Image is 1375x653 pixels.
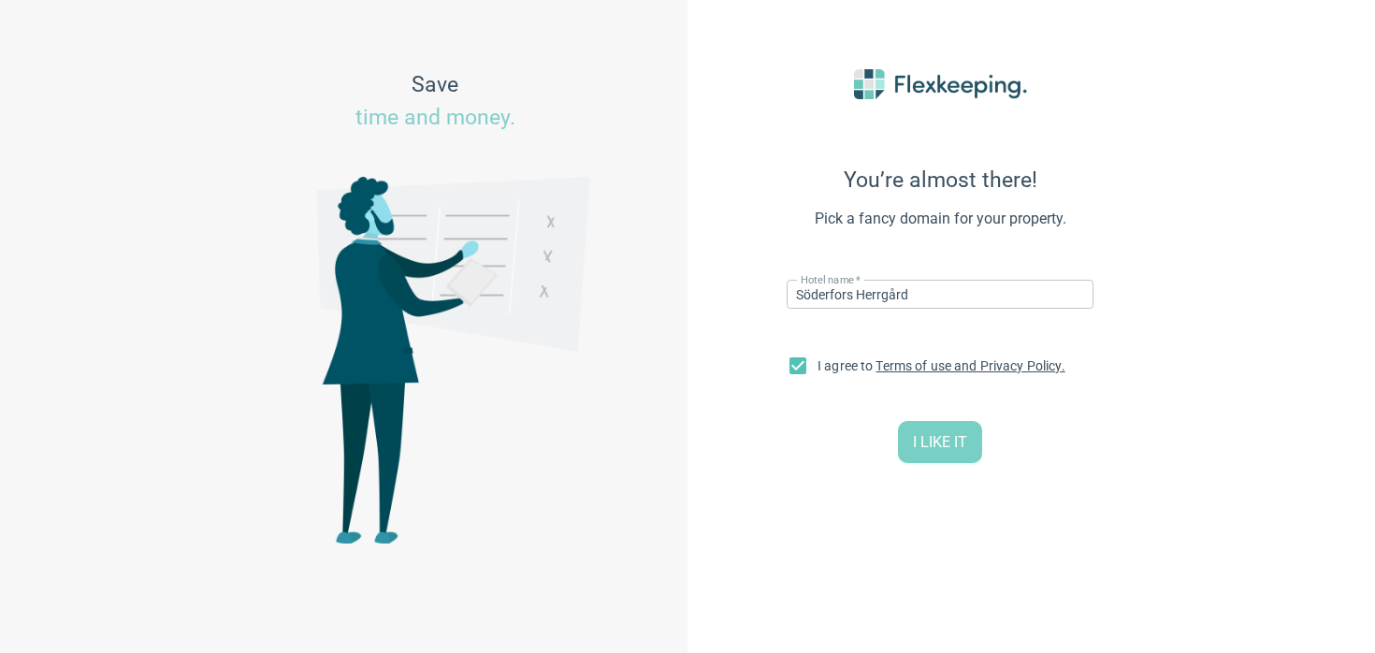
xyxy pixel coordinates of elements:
[734,208,1146,230] span: Pick a fancy domain for your property.
[355,69,515,135] span: Save
[898,421,982,463] button: I LIKE IT
[876,358,1064,373] a: Terms of use and Privacy Policy.
[818,358,1065,373] span: I agree to
[913,432,967,454] span: I LIKE IT
[734,167,1146,193] span: You’re almost there!
[355,105,515,130] span: time and money.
